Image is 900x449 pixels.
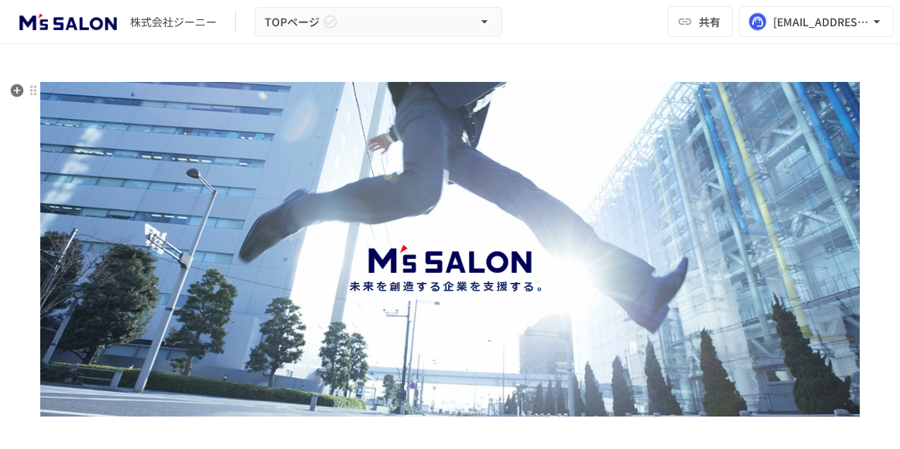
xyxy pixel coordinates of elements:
button: TOPページ [255,7,502,37]
button: 共有 [668,6,733,37]
span: TOPページ [265,12,320,32]
span: 共有 [699,13,720,30]
div: [EMAIL_ADDRESS][DOMAIN_NAME] [773,12,869,32]
img: ByhudtHSb9wwtj41IjLvisxm49LQhfqWIiqbZWZstVv [40,82,860,448]
div: 株式会社ジーニー [130,14,217,30]
button: [EMAIL_ADDRESS][DOMAIN_NAME] [739,6,894,37]
img: uR8vTSKdklMXEQDRv4syRcVic50bBT2x3lbNcVSK8BN [19,9,118,34]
